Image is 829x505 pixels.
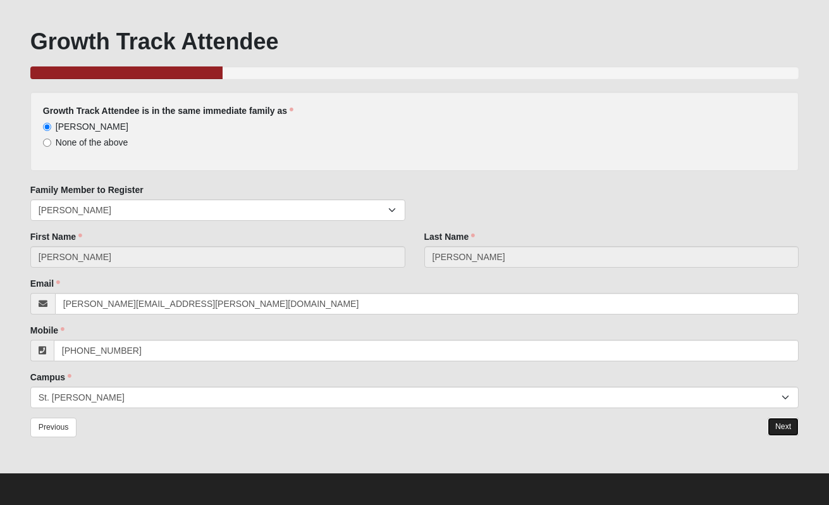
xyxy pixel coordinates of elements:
[30,230,82,243] label: First Name
[424,230,476,243] label: Last Name
[43,123,51,131] input: [PERSON_NAME]
[768,418,799,436] a: Next
[30,28,799,55] h1: Growth Track Attendee
[43,104,293,117] label: Growth Track Attendee is in the same immediate family as
[56,137,128,147] span: None of the above
[30,418,77,437] a: Previous
[30,277,60,290] label: Email
[56,122,128,132] span: [PERSON_NAME]
[30,371,71,383] label: Campus
[43,139,51,147] input: None of the above
[30,184,144,196] label: Family Member to Register
[30,324,64,337] label: Mobile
